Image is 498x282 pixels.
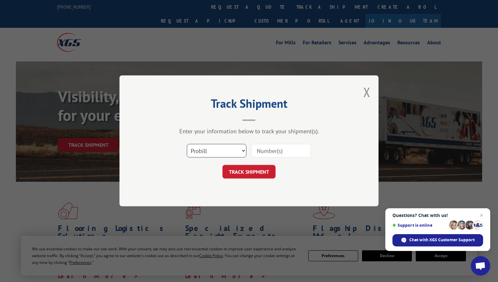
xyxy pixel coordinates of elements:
[471,256,490,276] div: Open chat
[363,83,370,101] button: Close modal
[222,165,276,179] button: TRACK SHIPMENT
[478,211,485,219] span: Close chat
[409,237,475,243] span: Chat with XGS Customer Support
[392,234,483,246] div: Chat with XGS Customer Support
[251,144,311,158] input: Number(s)
[392,213,483,218] span: Questions? Chat with us!
[392,223,447,228] span: Support is online
[152,128,346,135] div: Enter your information below to track your shipment(s).
[152,99,346,111] h2: Track Shipment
